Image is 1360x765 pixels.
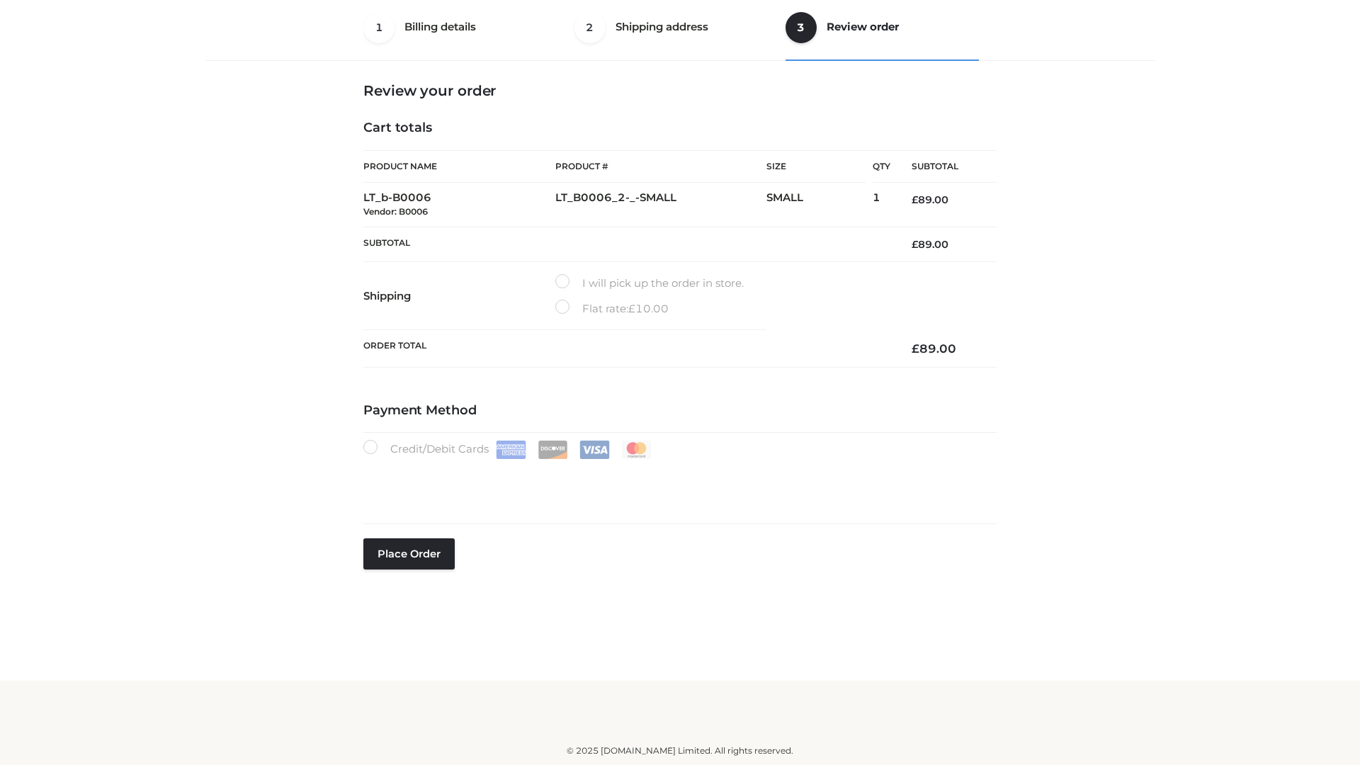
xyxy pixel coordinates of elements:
label: Credit/Debit Cards [363,440,653,459]
span: £ [912,341,919,356]
img: Discover [538,441,568,459]
th: Subtotal [363,227,890,261]
td: SMALL [766,183,873,227]
img: Amex [496,441,526,459]
bdi: 89.00 [912,341,956,356]
img: Visa [579,441,610,459]
th: Product Name [363,150,555,183]
th: Order Total [363,330,890,368]
th: Product # [555,150,766,183]
iframe: Secure payment input frame [361,456,994,508]
bdi: 89.00 [912,238,948,251]
span: £ [912,238,918,251]
label: Flat rate: [555,300,669,318]
th: Shipping [363,262,555,330]
bdi: 89.00 [912,193,948,206]
button: Place order [363,538,455,569]
th: Qty [873,150,890,183]
div: © 2025 [DOMAIN_NAME] Limited. All rights reserved. [210,744,1150,758]
span: £ [912,193,918,206]
td: LT_b-B0006 [363,183,555,227]
h4: Cart totals [363,120,997,136]
small: Vendor: B0006 [363,206,428,217]
img: Mastercard [621,441,652,459]
label: I will pick up the order in store. [555,274,744,293]
h3: Review your order [363,82,997,99]
h4: Payment Method [363,403,997,419]
bdi: 10.00 [628,302,669,315]
td: 1 [873,183,890,227]
span: £ [628,302,635,315]
th: Subtotal [890,151,997,183]
th: Size [766,151,866,183]
td: LT_B0006_2-_-SMALL [555,183,766,227]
